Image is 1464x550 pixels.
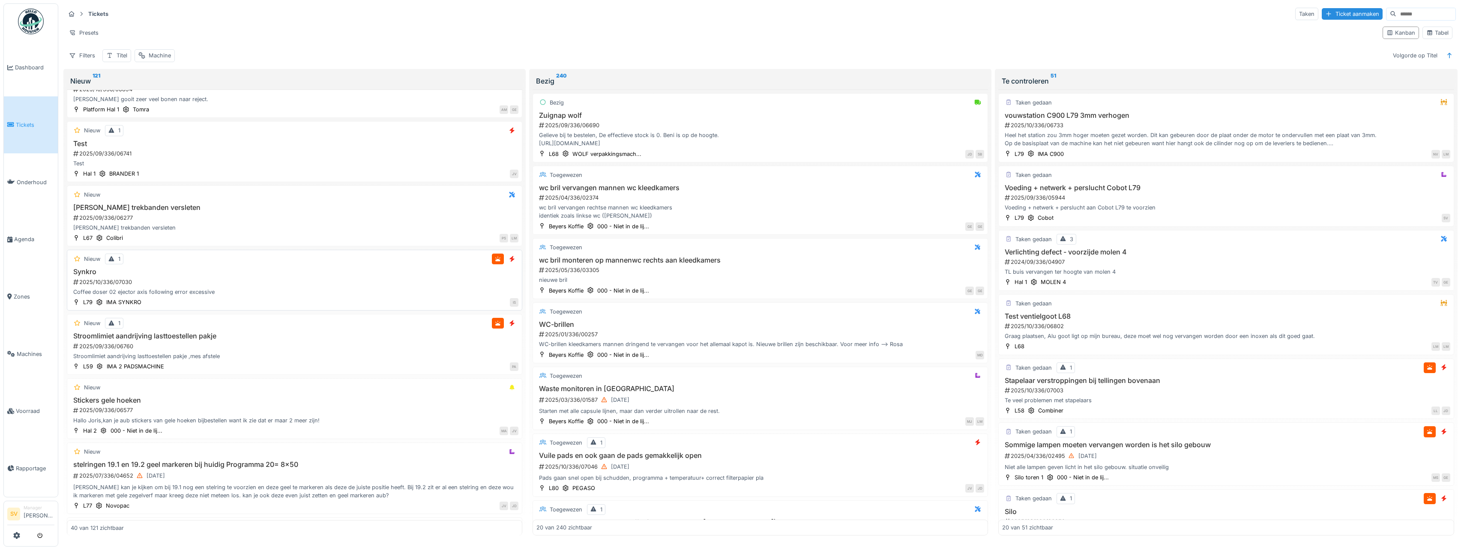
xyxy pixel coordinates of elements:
[84,448,100,456] div: Nieuw
[72,406,518,414] div: 2025/09/336/06577
[1431,407,1440,415] div: LL
[1002,203,1450,212] div: Voeding + netwerk + perslucht aan Cobot L79 te voorzien
[83,298,93,306] div: L79
[1015,278,1027,286] div: Hal 1
[510,170,518,178] div: JV
[14,235,54,243] span: Agenda
[4,440,58,497] a: Rapportage
[118,319,120,327] div: 1
[83,234,93,242] div: L67
[976,222,984,231] div: GE
[965,150,974,158] div: JD
[550,372,582,380] div: Toegewezen
[106,298,141,306] div: IMA SYNKRO
[1442,407,1450,415] div: JD
[572,484,595,492] div: PEGASO
[976,150,984,158] div: SB
[536,203,984,220] div: wc bril vervangen rechtse mannen wc kleedkamers identiek zoals linkse wc ([PERSON_NAME])
[106,234,123,242] div: Colibri
[597,222,649,230] div: 000 - Niet in de lij...
[549,417,584,425] div: Beyers Koffie
[538,194,984,202] div: 2025/04/336/02374
[117,51,127,60] div: Titel
[965,484,974,493] div: JV
[550,505,582,514] div: Toegewezen
[1002,508,1450,516] h3: Silo
[965,417,974,426] div: MJ
[24,505,54,511] div: Manager
[7,505,54,525] a: SV Manager[PERSON_NAME]
[549,150,559,158] div: L68
[72,149,518,158] div: 2025/09/336/06741
[1015,150,1024,158] div: L79
[71,224,518,232] div: [PERSON_NAME] trekbanden versleten
[4,383,58,440] a: Voorraad
[597,287,649,295] div: 000 - Niet in de lij...
[1002,248,1450,256] h3: Verlichting defect - voorzijde molen 4
[71,523,124,532] div: 40 van 121 zichtbaar
[1051,76,1056,86] sup: 51
[133,105,149,114] div: Tomra
[500,234,508,242] div: PS
[71,396,518,404] h3: Stickers gele hoeken
[538,266,984,274] div: 2025/05/336/03305
[536,451,984,460] h3: Vuile pads en ook gaan de pads gemakkelijk open
[1015,494,1052,502] div: Taken gedaan
[538,330,984,338] div: 2025/01/336/00257
[1015,473,1043,481] div: Silo toren 1
[4,153,58,211] a: Onderhoud
[71,203,518,212] h3: [PERSON_NAME] trekbanden versleten
[72,470,518,481] div: 2025/07/336/04652
[536,407,984,415] div: Starten met alle capsule lijnen, maar dan verder uitrollen naar de rest.
[71,332,518,340] h3: Stroomlimiet aandrijving lasttoestellen pakje
[106,502,129,510] div: Novopac
[1002,312,1450,320] h3: Test ventielgoot L68
[118,255,120,263] div: 1
[118,126,120,135] div: 1
[1442,214,1450,222] div: SV
[965,222,974,231] div: GE
[536,385,984,393] h3: Waste monitoren in [GEOGRAPHIC_DATA]
[510,502,518,510] div: JD
[510,234,518,242] div: LM
[549,222,584,230] div: Beyers Koffie
[550,99,564,107] div: Bezig
[1004,517,1450,526] div: 2025/09/336/06358
[536,256,984,264] h3: wc bril monteren op mannenwc rechts aan kleedkamers
[611,463,629,471] div: [DATE]
[536,518,984,526] h3: Volmelder bak 3 gebrande koffie (= transport naar [GEOGRAPHIC_DATA])
[14,293,54,301] span: Zones
[1442,473,1450,482] div: GE
[83,105,119,114] div: Platform Hal 1
[71,268,518,276] h3: Synkro
[536,474,984,482] div: Pads gaan snel open bij schudden, programma + temperatuur+ correct filterpapier pla
[85,10,112,18] strong: Tickets
[1004,258,1450,266] div: 2024/09/336/04907
[1002,396,1450,404] div: Te veel problemen met stapelaars
[109,170,139,178] div: BRANDER 1
[538,395,984,405] div: 2025/03/336/01587
[1004,322,1450,330] div: 2025/10/336/06802
[1002,184,1450,192] h3: Voeding + netwerk + perslucht Cobot L79
[1004,451,1450,461] div: 2025/04/336/02495
[83,362,93,371] div: L59
[1078,452,1097,460] div: [DATE]
[84,126,100,135] div: Nieuw
[1431,342,1440,351] div: LM
[147,472,165,480] div: [DATE]
[976,484,984,493] div: JD
[1442,342,1450,351] div: LM
[1389,49,1441,62] div: Volgorde op Titel
[16,464,54,472] span: Rapportage
[976,287,984,295] div: GE
[536,523,592,532] div: 20 van 240 zichtbaar
[65,27,102,39] div: Presets
[1386,29,1415,37] div: Kanban
[107,362,164,371] div: IMA 2 PADSMACHINE
[1015,235,1052,243] div: Taken gedaan
[536,111,984,120] h3: Zuignap wolf
[1442,150,1450,158] div: LM
[1431,150,1440,158] div: NV
[71,483,518,499] div: [PERSON_NAME] kan je kijken om bij 19.1 nog een stelring te voorzien en deze geel te markeren als...
[1002,441,1450,449] h3: Sommige lampen moeten vervangen worden is het silo gebouw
